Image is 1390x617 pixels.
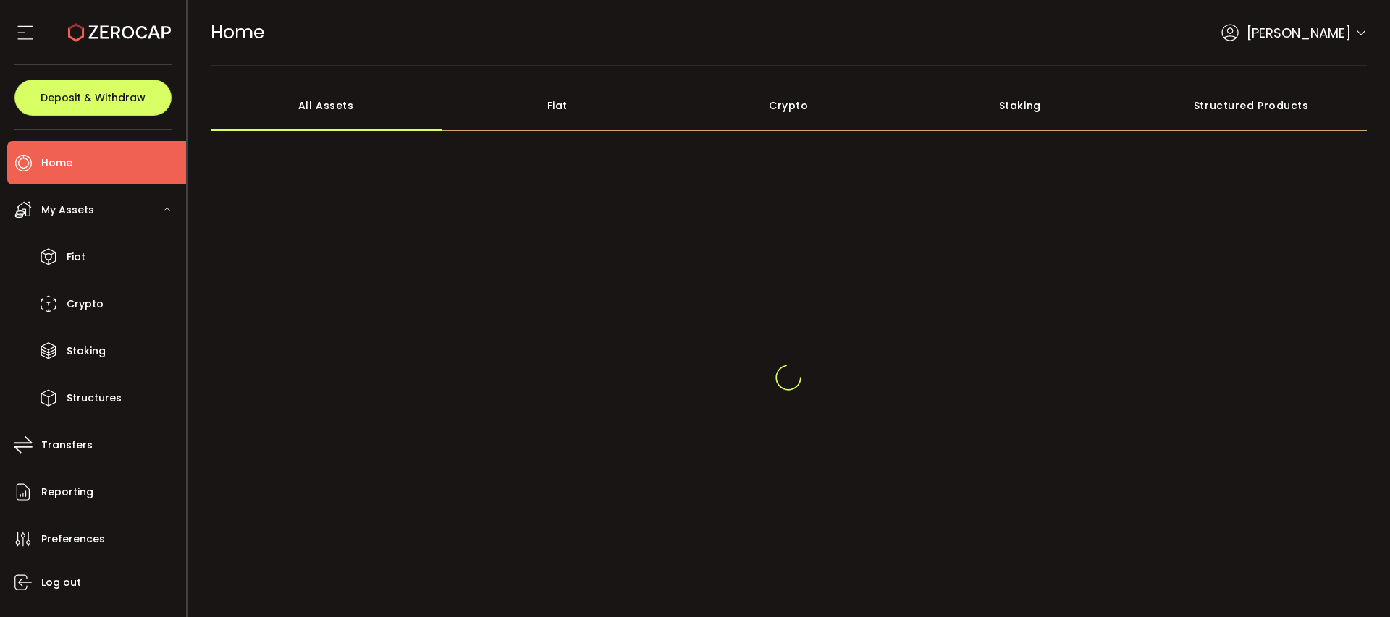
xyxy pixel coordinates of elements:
div: Crypto [673,80,905,131]
span: Structures [67,388,122,409]
span: Home [41,153,72,174]
span: [PERSON_NAME] [1247,23,1351,43]
div: Fiat [442,80,673,131]
span: Deposit & Withdraw [41,93,146,103]
span: Preferences [41,529,105,550]
span: Transfers [41,435,93,456]
div: Staking [904,80,1136,131]
button: Deposit & Withdraw [14,80,172,116]
span: Staking [67,341,106,362]
span: My Assets [41,200,94,221]
div: Structured Products [1136,80,1368,131]
span: Log out [41,572,81,593]
div: All Assets [211,80,442,131]
span: Reporting [41,482,93,503]
span: Home [211,20,264,45]
span: Crypto [67,294,104,315]
span: Fiat [67,247,85,268]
